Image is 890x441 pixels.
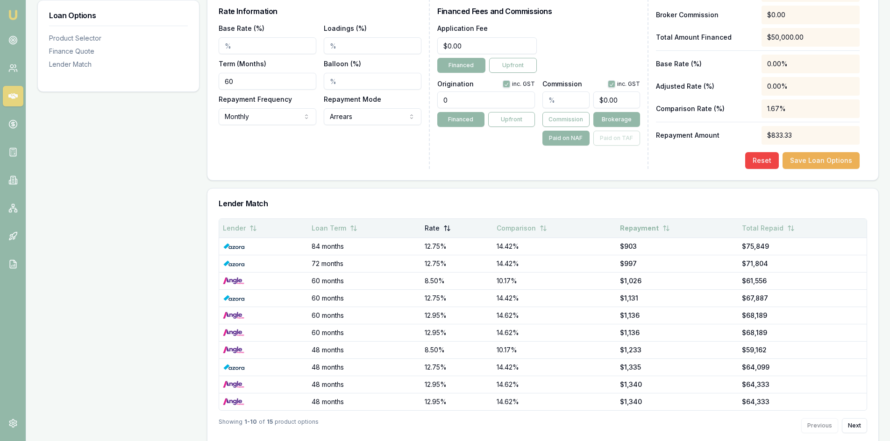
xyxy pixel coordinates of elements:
td: 12.95% [421,393,492,410]
button: Financed [437,58,485,73]
div: $1,340 [620,397,735,406]
div: $1,233 [620,345,735,355]
button: Upfront [489,58,537,73]
div: $1,136 [620,328,735,337]
div: $68,189 [742,311,863,320]
button: Comparison [497,220,547,237]
img: Angle Finance [223,329,244,336]
button: Brokerage [593,112,640,127]
label: Repayment Frequency [219,95,292,103]
div: $50,000.00 [762,28,860,47]
p: Comparison Rate (%) [656,104,754,113]
div: 0.00% [762,55,860,73]
div: $1,026 [620,276,735,286]
td: 14.62% [493,324,616,341]
td: 48 months [308,393,421,410]
label: Balloon (%) [324,60,361,68]
div: $71,804 [742,259,863,268]
div: Lender Match [49,60,188,69]
strong: 15 [267,418,273,433]
td: 72 months [308,255,421,272]
button: Loan Term [312,220,357,237]
td: 14.62% [493,307,616,324]
label: Application Fee [437,24,488,32]
div: $903 [620,242,735,251]
td: 12.75% [421,255,492,272]
img: Angle Finance [223,277,244,285]
button: Financed [437,112,484,127]
img: Angle Finance [223,381,244,388]
td: 14.42% [493,238,616,255]
td: 14.62% [493,376,616,393]
input: % [219,37,316,54]
label: Origination [437,81,474,87]
td: 8.50% [421,272,492,289]
td: 12.75% [421,238,492,255]
p: Adjusted Rate (%) [656,82,754,91]
td: 12.95% [421,324,492,341]
div: $68,189 [742,328,863,337]
label: Repayment Mode [324,95,381,103]
h3: Lender Match [219,200,867,207]
div: $64,099 [742,363,863,372]
td: 60 months [308,307,421,324]
div: $61,556 [742,276,863,286]
div: Product Selector [49,34,188,43]
div: $1,136 [620,311,735,320]
label: Term (Months) [219,60,266,68]
div: inc. GST [503,80,535,88]
input: % [324,37,421,54]
div: $997 [620,259,735,268]
button: Total Repaid [742,220,795,237]
p: Broker Commission [656,10,754,20]
button: Reset [745,152,779,169]
td: 48 months [308,358,421,376]
div: $59,162 [742,345,863,355]
button: Save Loan Options [783,152,860,169]
button: Repayment [620,220,670,237]
strong: 1 - 10 [244,418,257,433]
input: % [542,91,589,108]
div: inc. GST [608,80,640,88]
td: 12.95% [421,307,492,324]
td: 14.42% [493,358,616,376]
td: 12.95% [421,376,492,393]
img: Azora [223,364,244,371]
div: 0.00% [762,77,860,96]
div: $64,333 [742,397,863,406]
input: % [324,73,421,90]
button: Commission [542,112,589,127]
button: Paid on NAF [542,131,589,146]
div: $833.33 [762,126,860,145]
div: $64,333 [742,380,863,389]
button: Lender [223,220,257,237]
input: $ [437,37,537,54]
td: 10.17% [493,272,616,289]
button: Next [842,418,867,433]
td: 12.75% [421,289,492,307]
td: 10.17% [493,341,616,358]
img: Angle Finance [223,312,244,319]
img: Azora [223,260,244,267]
label: Commission [542,81,582,87]
button: Rate [425,220,451,237]
td: 60 months [308,272,421,289]
img: Azora [223,243,244,250]
h3: Financed Fees and Commissions [437,7,640,15]
div: Finance Quote [49,47,188,56]
td: 48 months [308,376,421,393]
label: Base Rate (%) [219,24,264,32]
p: Base Rate (%) [656,59,754,69]
img: emu-icon-u.png [7,9,19,21]
div: $75,849 [742,242,863,251]
td: 84 months [308,238,421,255]
p: Repayment Amount [656,131,754,140]
button: Upfront [488,112,535,127]
img: Angle Finance [223,346,244,354]
h3: Rate Information [219,7,421,15]
img: Azora [223,294,244,302]
div: $1,335 [620,363,735,372]
td: 12.75% [421,358,492,376]
td: 14.42% [493,289,616,307]
h3: Loan Options [49,12,188,19]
